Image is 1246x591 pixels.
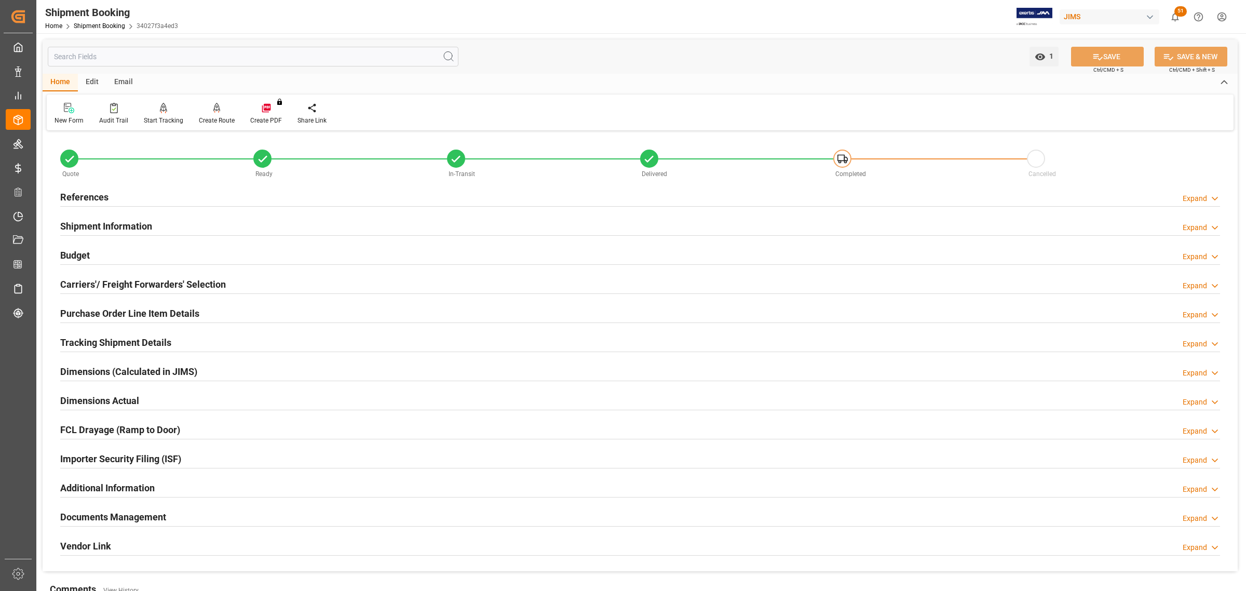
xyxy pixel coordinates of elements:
[1046,52,1053,60] span: 1
[1183,222,1207,233] div: Expand
[1183,397,1207,408] div: Expand
[1017,8,1052,26] img: Exertis%20JAM%20-%20Email%20Logo.jpg_1722504956.jpg
[1183,339,1207,350] div: Expand
[1183,368,1207,379] div: Expand
[60,452,181,466] h2: Importer Security Filing (ISF)
[1071,47,1144,66] button: SAVE
[642,170,667,178] span: Delivered
[1187,5,1210,29] button: Help Center
[60,394,139,408] h2: Dimensions Actual
[835,170,866,178] span: Completed
[255,170,273,178] span: Ready
[1028,170,1056,178] span: Cancelled
[60,510,166,524] h2: Documents Management
[449,170,475,178] span: In-Transit
[1183,193,1207,204] div: Expand
[1183,484,1207,495] div: Expand
[144,116,183,125] div: Start Tracking
[1183,542,1207,553] div: Expand
[60,539,111,553] h2: Vendor Link
[1183,426,1207,437] div: Expand
[55,116,84,125] div: New Form
[1169,66,1215,74] span: Ctrl/CMD + Shift + S
[48,47,458,66] input: Search Fields
[99,116,128,125] div: Audit Trail
[1183,280,1207,291] div: Expand
[60,190,109,204] h2: References
[199,116,235,125] div: Create Route
[60,306,199,320] h2: Purchase Order Line Item Details
[60,481,155,495] h2: Additional Information
[74,22,125,30] a: Shipment Booking
[1060,7,1163,26] button: JIMS
[1183,513,1207,524] div: Expand
[297,116,327,125] div: Share Link
[1183,251,1207,262] div: Expand
[45,5,178,20] div: Shipment Booking
[1093,66,1123,74] span: Ctrl/CMD + S
[106,74,141,91] div: Email
[1174,6,1187,17] span: 51
[78,74,106,91] div: Edit
[45,22,62,30] a: Home
[60,365,197,379] h2: Dimensions (Calculated in JIMS)
[60,248,90,262] h2: Budget
[1060,9,1159,24] div: JIMS
[43,74,78,91] div: Home
[1155,47,1227,66] button: SAVE & NEW
[1183,455,1207,466] div: Expand
[60,277,226,291] h2: Carriers'/ Freight Forwarders' Selection
[1183,310,1207,320] div: Expand
[1163,5,1187,29] button: show 51 new notifications
[1030,47,1059,66] button: open menu
[60,219,152,233] h2: Shipment Information
[60,423,180,437] h2: FCL Drayage (Ramp to Door)
[62,170,79,178] span: Quote
[60,335,171,350] h2: Tracking Shipment Details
